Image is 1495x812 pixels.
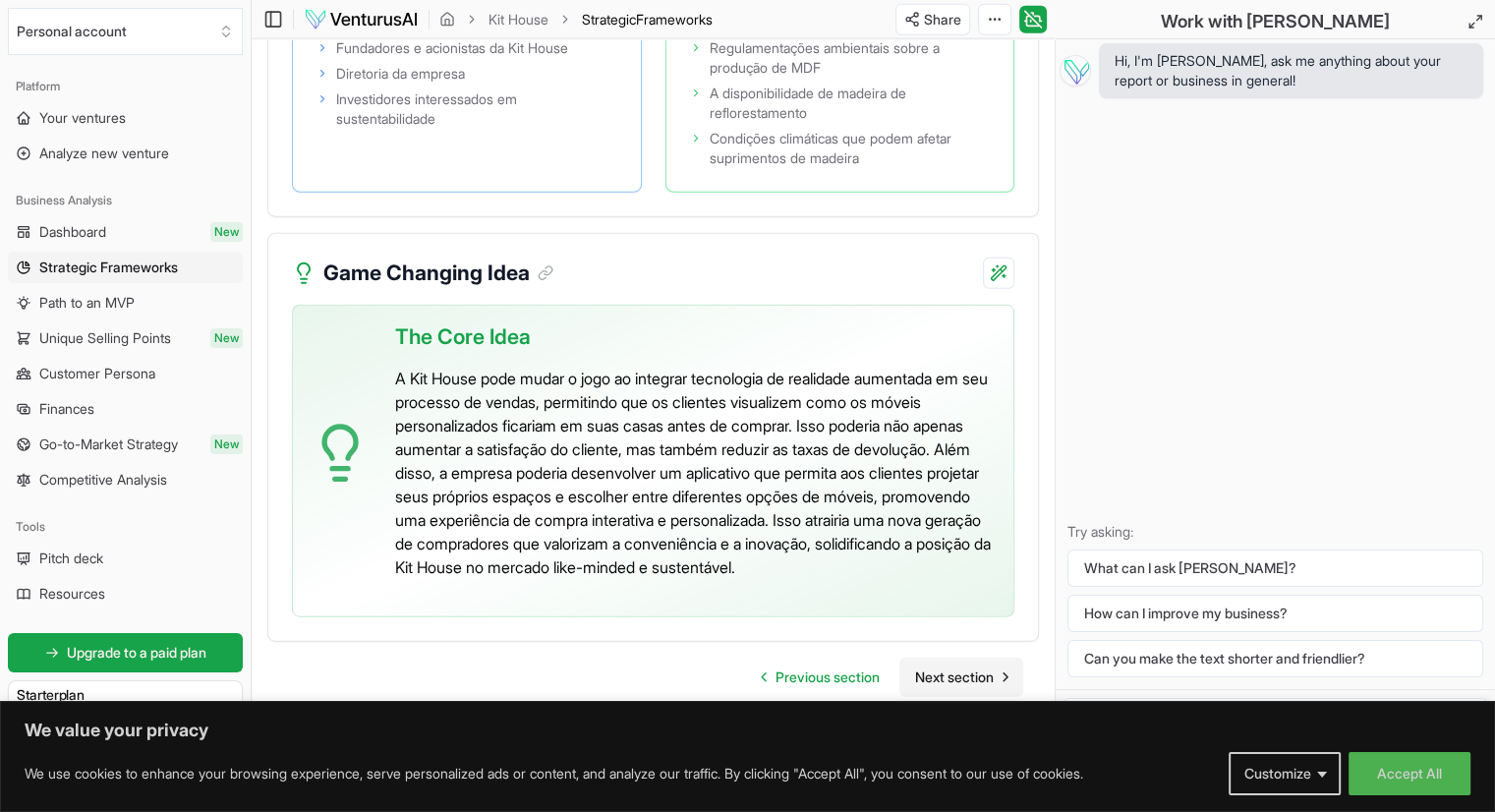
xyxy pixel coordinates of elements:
[8,8,243,55] button: Select an organization
[746,658,895,697] a: Go to previous page
[39,328,171,348] span: Unique Selling Points
[210,328,243,348] span: New
[25,719,1470,742] p: We value your privacy
[8,102,243,134] a: Your ventures
[915,667,994,687] span: Next section
[210,222,243,242] span: New
[395,321,531,353] span: The Core Idea
[210,435,243,454] span: New
[1060,55,1091,87] img: Vera
[8,578,243,609] a: Resources
[924,10,961,29] span: Share
[1349,752,1470,795] button: Accept All
[582,10,713,29] span: StrategicFrameworks
[1067,522,1483,542] p: Try asking:
[67,643,206,663] span: Upgrade to a paid plan
[39,293,135,313] span: Path to an MVP
[710,129,991,168] span: Condições climáticas que podem afetar suprimentos de madeira
[895,4,970,35] button: Share
[25,762,1083,785] p: We use cookies to enhance your browsing experience, serve personalized ads or content, and analyz...
[8,252,243,283] a: Strategic Frameworks
[39,108,126,128] span: Your ventures
[39,364,155,383] span: Customer Persona
[8,464,243,495] a: Competitive Analysis
[1115,51,1467,90] span: Hi, I'm [PERSON_NAME], ask me anything about your report or business in general!
[39,222,106,242] span: Dashboard
[710,38,991,78] span: Regulamentações ambientais sobre a produção de MDF
[1067,595,1483,632] button: How can I improve my business?
[8,358,243,389] a: Customer Persona
[439,10,713,29] nav: breadcrumb
[8,322,243,354] a: Unique Selling PointsNew
[710,84,991,123] span: A disponibilidade de madeira de reflorestamento
[899,658,1023,697] a: Go to next page
[336,64,465,84] span: Diretoria da empresa
[8,633,243,672] a: Upgrade to a paid plan
[8,216,243,248] a: DashboardNew
[1161,8,1390,35] h2: Work with [PERSON_NAME]
[39,584,105,604] span: Resources
[336,89,617,129] span: Investidores interessados em sustentabilidade
[39,144,169,163] span: Analyze new venture
[8,71,243,102] div: Platform
[304,8,419,31] img: logo
[746,658,1023,697] nav: pagination
[323,258,553,289] h3: Game Changing Idea
[8,543,243,574] a: Pitch deck
[1067,640,1483,677] button: Can you make the text shorter and friendlier?
[17,685,234,705] h3: Starter plan
[8,429,243,460] a: Go-to-Market StrategyNew
[8,511,243,543] div: Tools
[39,435,178,454] span: Go-to-Market Strategy
[776,667,880,687] span: Previous section
[39,549,103,568] span: Pitch deck
[8,185,243,216] div: Business Analysis
[39,258,178,277] span: Strategic Frameworks
[395,367,998,579] p: A Kit House pode mudar o jogo ao integrar tecnologia de realidade aumentada em seu processo de ve...
[336,38,568,58] span: Fundadores e acionistas da Kit House
[39,399,94,419] span: Finances
[8,138,243,169] a: Analyze new venture
[1067,550,1483,587] button: What can I ask [PERSON_NAME]?
[636,11,713,28] span: Frameworks
[489,10,548,29] a: Kit House
[1229,752,1341,795] button: Customize
[39,470,167,490] span: Competitive Analysis
[8,287,243,319] a: Path to an MVP
[8,393,243,425] a: Finances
